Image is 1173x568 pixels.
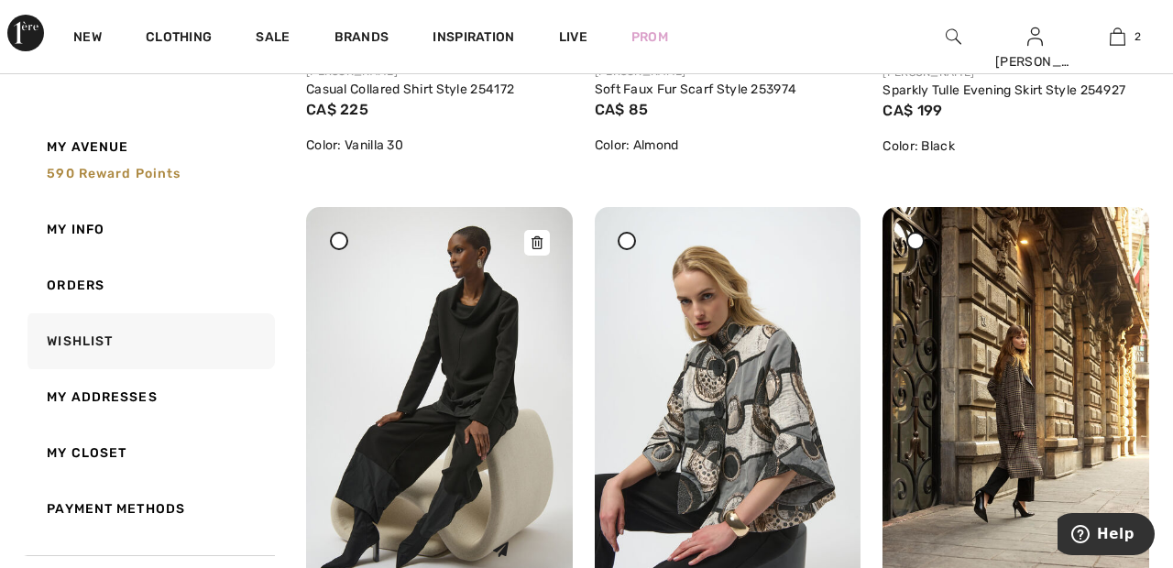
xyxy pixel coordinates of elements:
span: 2 [1135,28,1141,45]
img: search the website [946,26,961,48]
div: Color: Almond [595,136,861,155]
a: Sale [256,29,290,49]
a: Live [559,27,587,47]
a: Orders [24,257,275,313]
span: CA$ 225 [306,101,368,118]
a: Wishlist [24,313,275,369]
span: My Avenue [47,137,128,157]
img: My Info [1027,26,1043,48]
a: Casual Collared Shirt Style 254172 [306,82,514,97]
iframe: Opens a widget where you can find more information [1058,513,1155,559]
a: Brands [334,29,389,49]
div: Color: Black [882,137,1149,156]
div: Color: Vanilla 30 [306,136,573,155]
div: [PERSON_NAME] [995,52,1076,71]
span: CA$ 199 [882,102,942,119]
img: My Bag [1110,26,1125,48]
a: Sign In [1027,27,1043,45]
a: Prom [631,27,668,47]
span: CA$ 85 [595,101,649,118]
a: Clothing [146,29,212,49]
img: 1ère Avenue [7,15,44,51]
a: Payment Methods [24,481,275,537]
a: My Info [24,202,275,257]
a: 2 [1077,26,1157,48]
span: 590 Reward points [47,166,181,181]
span: Inspiration [433,29,514,49]
a: Soft Faux Fur Scarf Style 253974 [595,82,797,97]
a: New [73,29,102,49]
a: My Closet [24,425,275,481]
a: My Addresses [24,369,275,425]
a: Sparkly Tulle Evening Skirt Style 254927 [882,82,1125,98]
